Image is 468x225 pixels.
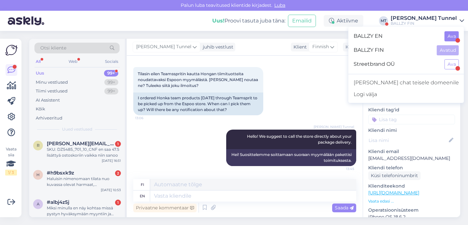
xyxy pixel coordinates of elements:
[312,43,329,50] span: Finnish
[368,198,455,204] p: Vaata edasi ...
[47,147,121,158] div: SKU: DZ5485_701_10_CNF en saa 47.5 lisättyä ostoskoriin vaikka niin sanoo
[354,31,439,41] span: BALLZY EN
[115,200,121,205] div: 1
[115,141,121,147] div: 1
[343,44,370,50] div: Klienditugi
[314,124,354,129] span: [PERSON_NAME] Tunnel
[37,202,40,206] span: a
[40,45,66,51] span: Otsi kliente
[330,166,354,171] span: 13:45
[368,155,455,162] p: [EMAIL_ADDRESS][DOMAIN_NAME]
[133,92,263,115] div: I ordered Honka team products [DATE] through Teamsprit to be picked up from the Espoo store. When...
[354,59,439,69] span: Streetbrand OÜ
[104,57,120,66] div: Socials
[368,106,455,113] p: Kliendi tag'id
[212,17,285,25] div: Proovi tasuta juba täna:
[348,77,464,89] a: [PERSON_NAME] chat teisele domeenile
[391,21,457,26] div: BALLZY FIN
[34,57,42,66] div: All
[102,158,121,163] div: [DATE] 16:51
[47,199,69,205] span: #albj4z5j
[135,116,160,120] span: 13:06
[368,164,455,171] p: Kliendi telefon
[200,44,233,50] div: juhib vestlust
[391,16,457,21] div: [PERSON_NAME] Tunnel
[379,16,388,25] div: MT
[369,137,448,144] input: Lisa nimi
[115,170,121,176] div: 2
[212,18,225,24] b: Uus!
[36,88,68,94] div: Tiimi vestlused
[247,134,353,145] span: Hello! We suggest to call the store directly about your package delivery.
[104,79,118,86] div: 99+
[226,149,356,166] div: Hei! Suosittelemme soittamaan suoraan myymälään pakettisi toimituksesta.
[136,43,191,50] span: [PERSON_NAME] Tunnel
[104,88,118,94] div: 99+
[36,106,45,112] div: Kõik
[101,217,121,222] div: [DATE] 10:35
[47,205,121,217] div: Miksi minulla en näy kohtaa missä pystyn hyväksymään myyntiin ja yksityisyyden suojaan liittyvät ...
[335,205,354,211] span: Saada
[37,143,40,148] span: r
[141,179,144,190] div: fi
[47,176,121,188] div: Haluisin nimenomaan tilata nuo kuvassa olevat harmaat, tuotetiedoissa väriksi tulee "musta".
[368,214,455,220] p: iPhone OS 18.6.2
[368,183,455,190] p: Klienditeekond
[36,79,68,86] div: Minu vestlused
[47,170,74,176] span: #h9bsxk9z
[368,127,455,134] p: Kliendi nimi
[133,204,197,212] div: Privaatne kommentaar
[272,2,287,8] span: Luba
[368,115,455,124] input: Lisa tag
[62,126,92,132] span: Uued vestlused
[324,15,363,27] div: Aktiivne
[437,45,459,55] button: Avatud
[368,190,419,196] a: [URL][DOMAIN_NAME]
[36,172,40,177] span: h
[5,146,17,176] div: Vaata siia
[291,44,307,50] div: Klient
[391,16,464,26] a: [PERSON_NAME] TunnelBALLZY FIN
[5,170,17,176] div: 1 / 3
[138,71,259,88] span: Tilasin eilen Teamsspritin kautta Hongan tiimituotteita noudattavaksi Espoon myymälästä. [PERSON_...
[445,59,459,69] button: Ava
[288,15,316,27] button: Emailid
[140,190,145,202] div: en
[104,70,118,77] div: 99+
[368,148,455,155] p: Kliendi email
[5,44,18,56] img: Askly Logo
[368,207,455,214] p: Operatsioonisüsteem
[67,57,79,66] div: Web
[36,115,62,121] div: Arhiveeritud
[101,188,121,192] div: [DATE] 10:53
[368,171,421,180] div: Küsi telefoninumbrit
[36,97,60,104] div: AI Assistent
[36,70,44,77] div: Uus
[348,89,464,100] div: Logi välja
[354,45,432,55] span: BALLZY FIN
[47,141,114,147] span: rantanen.jarkko@gmail.com
[445,31,459,41] button: Ava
